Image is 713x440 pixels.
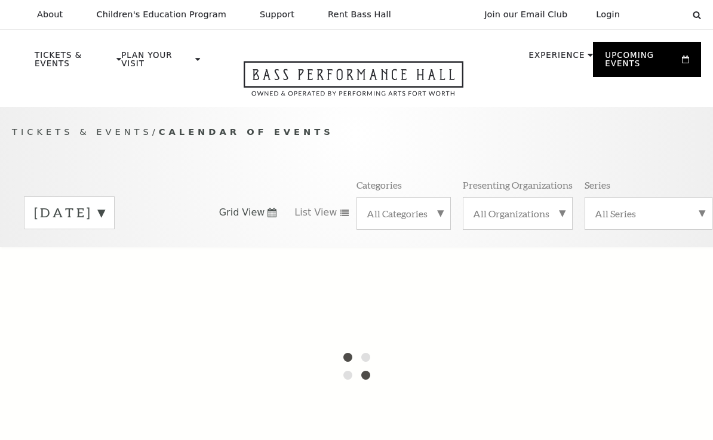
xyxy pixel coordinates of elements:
span: Calendar of Events [159,127,334,137]
p: Rent Bass Hall [328,10,391,20]
select: Select: [639,9,681,20]
p: Experience [529,51,585,66]
label: All Categories [367,207,441,220]
span: Grid View [219,206,265,219]
p: Support [260,10,294,20]
p: Children's Education Program [96,10,226,20]
p: Plan Your Visit [121,51,192,74]
p: Presenting Organizations [463,179,573,191]
p: / [12,125,701,140]
p: Upcoming Events [605,51,679,74]
label: All Organizations [473,207,563,220]
p: About [37,10,63,20]
span: List View [294,206,337,219]
p: Categories [356,179,402,191]
label: [DATE] [34,204,105,222]
span: Tickets & Events [12,127,152,137]
p: Tickets & Events [35,51,113,74]
label: All Series [595,207,702,220]
p: Series [585,179,610,191]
